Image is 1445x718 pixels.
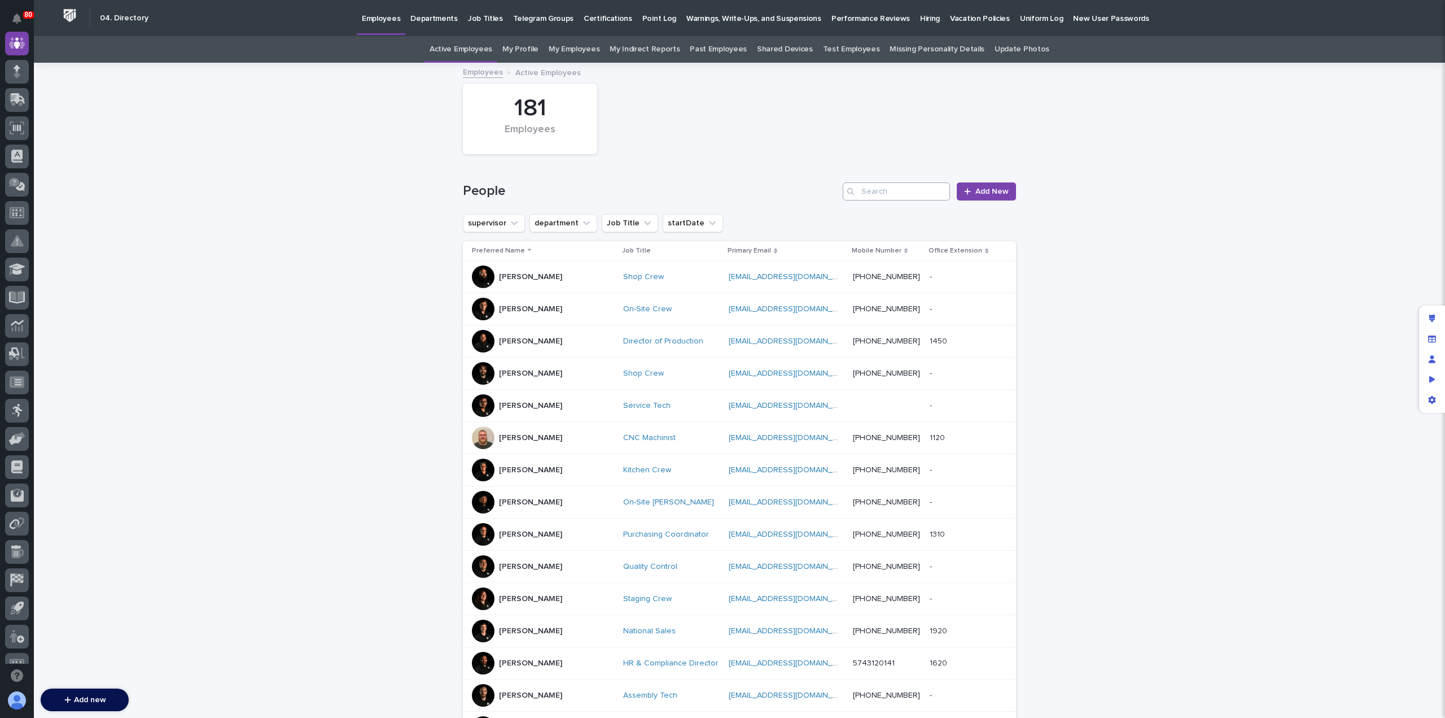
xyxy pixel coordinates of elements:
[11,63,205,81] p: How can we help?
[853,305,920,313] a: [PHONE_NUMBER]
[930,399,934,411] p: -
[843,182,950,201] input: Search
[728,245,771,257] p: Primary Email
[463,261,1016,293] tr: [PERSON_NAME]Shop Crew [EMAIL_ADDRESS][DOMAIN_NAME] [PHONE_NUMBER]--
[499,401,562,411] p: [PERSON_NAME]
[463,551,1016,583] tr: [PERSON_NAME]Quality Control [EMAIL_ADDRESS][DOMAIN_NAME] [PHONE_NUMBER]--
[41,689,129,711] button: Add new
[11,11,34,33] img: Stacker
[463,325,1016,358] tr: [PERSON_NAME]Director of Production [EMAIL_ADDRESS][DOMAIN_NAME] [PHONE_NUMBER]14501450
[975,188,1009,195] span: Add New
[463,183,838,199] h1: People
[499,369,562,378] p: [PERSON_NAME]
[499,433,562,443] p: [PERSON_NAME]
[499,530,562,539] p: [PERSON_NAME]
[929,245,982,257] p: Office Extension
[1422,349,1442,369] div: Manage users
[623,626,676,636] a: National Sales
[623,562,677,572] a: Quality Control
[930,560,934,572] p: -
[66,138,148,158] a: 🔗Onboarding Call
[549,36,599,63] a: My Employees
[930,689,934,700] p: -
[499,659,562,668] p: [PERSON_NAME]
[729,402,856,410] a: [EMAIL_ADDRESS][DOMAIN_NAME]
[623,659,719,668] a: HR & Compliance Director
[623,530,709,539] a: Purchasing Coordinator
[5,689,29,712] button: users-avatar
[853,563,920,571] a: [PHONE_NUMBER]
[463,214,525,232] button: supervisor
[463,422,1016,454] tr: [PERSON_NAME]CNC Machinist [EMAIL_ADDRESS][DOMAIN_NAME] [PHONE_NUMBER]11201120
[623,272,664,282] a: Shop Crew
[499,465,562,475] p: [PERSON_NAME]
[463,680,1016,712] tr: [PERSON_NAME]Assembly Tech [EMAIL_ADDRESS][DOMAIN_NAME] [PHONE_NUMBER]--
[930,463,934,475] p: -
[930,270,934,282] p: -
[472,245,525,257] p: Preferred Name
[729,498,856,506] a: [EMAIL_ADDRESS][DOMAIN_NAME]
[663,214,723,232] button: startDate
[853,659,895,667] a: 5743120141
[499,337,562,346] p: [PERSON_NAME]
[622,245,651,257] p: Job Title
[623,498,714,507] a: On-Site [PERSON_NAME]
[463,358,1016,390] tr: [PERSON_NAME]Shop Crew [EMAIL_ADDRESS][DOMAIN_NAME] [PHONE_NUMBER]--
[463,615,1016,647] tr: [PERSON_NAME]National Sales [EMAIL_ADDRESS][DOMAIN_NAME] [PHONE_NUMBER]19201920
[499,594,562,604] p: [PERSON_NAME]
[71,143,80,153] div: 🔗
[1422,329,1442,349] div: Manage fields and data
[623,304,672,314] a: On-Site Crew
[623,433,676,443] a: CNC Machinist
[499,626,562,636] p: [PERSON_NAME]
[757,36,813,63] a: Shared Devices
[853,337,920,345] a: [PHONE_NUMBER]
[463,647,1016,680] tr: [PERSON_NAME]HR & Compliance Director [EMAIL_ADDRESS][DOMAIN_NAME] 574312014116201620
[430,36,492,63] a: Active Employees
[930,528,947,539] p: 1310
[623,369,664,378] a: Shop Crew
[995,36,1049,63] a: Update Photos
[729,337,856,345] a: [EMAIL_ADDRESS][DOMAIN_NAME]
[482,94,578,123] div: 181
[463,583,1016,615] tr: [PERSON_NAME]Staging Crew [EMAIL_ADDRESS][DOMAIN_NAME] [PHONE_NUMBER]--
[529,214,597,232] button: department
[930,334,949,346] p: 1450
[930,302,934,314] p: -
[853,627,920,635] a: [PHONE_NUMBER]
[463,519,1016,551] tr: [PERSON_NAME]Purchasing Coordinator [EMAIL_ADDRESS][DOMAIN_NAME] [PHONE_NUMBER]13101310
[11,175,32,195] img: 1736555164131-43832dd5-751b-4058-ba23-39d91318e5a0
[1422,390,1442,410] div: App settings
[463,293,1016,325] tr: [PERSON_NAME]On-Site Crew [EMAIL_ADDRESS][DOMAIN_NAME] [PHONE_NUMBER]--
[11,45,205,63] p: Welcome 👋
[729,369,856,377] a: [EMAIL_ADDRESS][DOMAIN_NAME]
[59,5,80,26] img: Workspace Logo
[729,305,856,313] a: [EMAIL_ADDRESS][DOMAIN_NAME]
[853,369,920,377] a: [PHONE_NUMBER]
[729,530,856,538] a: [EMAIL_ADDRESS][DOMAIN_NAME]
[192,178,205,192] button: Start new chat
[515,66,581,78] p: Active Employees
[729,273,856,281] a: [EMAIL_ADDRESS][DOMAIN_NAME]
[729,434,856,442] a: [EMAIL_ADDRESS][DOMAIN_NAME]
[890,36,984,63] a: Missing Personality Details
[482,124,578,147] div: Employees
[930,624,949,636] p: 1920
[623,401,671,411] a: Service Tech
[499,304,562,314] p: [PERSON_NAME]
[623,337,703,346] a: Director of Production
[823,36,880,63] a: Test Employees
[499,562,562,572] p: [PERSON_NAME]
[853,273,920,281] a: [PHONE_NUMBER]
[930,592,934,604] p: -
[1422,308,1442,329] div: Edit layout
[38,186,143,195] div: We're available if you need us!
[853,466,920,474] a: [PHONE_NUMBER]
[7,138,66,158] a: 📖Help Docs
[930,495,934,507] p: -
[729,595,856,603] a: [EMAIL_ADDRESS][DOMAIN_NAME]
[5,664,29,687] button: Open support chat
[853,498,920,506] a: [PHONE_NUMBER]
[499,498,562,507] p: [PERSON_NAME]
